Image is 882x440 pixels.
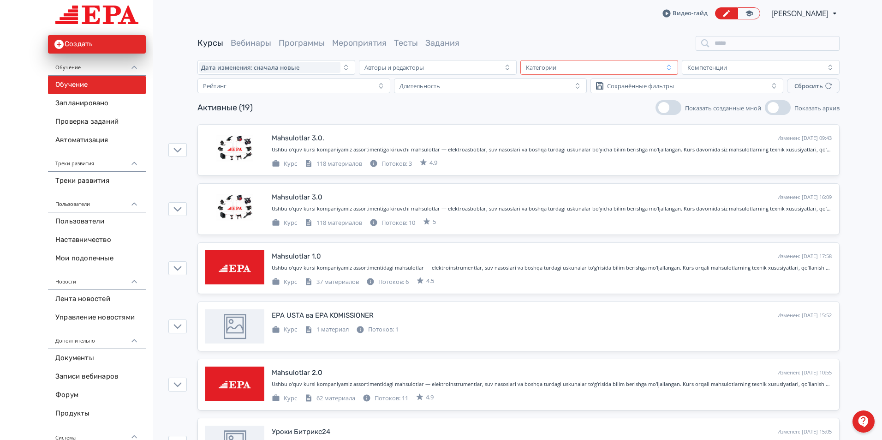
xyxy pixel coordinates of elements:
[272,380,832,388] div: Ushbu oʼquv kursi kompaniyamiz assortimentidagi mahsulotlar — elektroinstrumentlar, suv nasoslari...
[429,158,437,168] span: 4.9
[687,64,727,71] div: Компетенции
[662,9,708,18] a: Видео-гайд
[304,218,362,228] div: 118 материалов
[272,218,297,228] div: Курс
[304,394,355,403] div: 62 материала
[369,218,415,228] div: Потоков: 10
[272,192,322,203] div: Mahsulotlar 3.0
[48,131,146,150] a: Автоматизация
[777,369,832,377] div: Изменен: [DATE] 10:55
[520,60,678,75] button: Категории
[777,134,832,142] div: Изменен: [DATE] 09:43
[272,277,297,287] div: Курс
[201,64,299,71] span: Дата изменения: сначала новые
[304,277,359,287] div: 37 материалов
[48,231,146,249] a: Наставничество
[48,190,146,212] div: Пользователи
[777,428,832,436] div: Изменен: [DATE] 15:05
[272,310,374,321] div: EPA USTA ва EPA KOMISSIONER
[272,205,832,213] div: Ushbu o‘quv kursi kompaniyamiz assortimentiga kiruvchi mahsulotlar — elektroasboblar, suv nasosla...
[48,368,146,386] a: Записи вебинаров
[272,264,832,272] div: Ushbu oʼquv kursi kompaniyamiz assortimentidagi mahsulotlar — elektroinstrumentlar, suv nasoslari...
[279,38,325,48] a: Программы
[197,38,223,48] a: Курсы
[272,427,330,437] div: Уроки Битрикс24
[48,113,146,131] a: Проверка заданий
[48,290,146,308] a: Лента новостей
[48,327,146,349] div: Дополнительно
[359,60,517,75] button: Авторы и редакторы
[272,133,324,144] div: Mahsulotlar 3.0.
[777,193,832,201] div: Изменен: [DATE] 16:09
[48,249,146,268] a: Мои подопечные
[364,64,424,71] div: Авторы и редакторы
[777,312,832,319] div: Изменен: [DATE] 15:52
[682,60,840,75] button: Компетенции
[48,386,146,404] a: Форум
[48,349,146,368] a: Документы
[272,325,297,334] div: Курс
[366,277,409,287] div: Потоков: 6
[394,78,587,93] button: Длительность
[48,404,146,423] a: Продукты
[304,325,349,334] div: 1 материал
[590,78,783,93] button: Сохранённые фильтры
[607,82,674,90] div: Сохранённые фильтры
[369,159,412,169] div: Потоков: 3
[787,78,840,93] button: Сбросить
[356,325,399,334] div: Потоков: 1
[363,394,408,403] div: Потоков: 11
[48,172,146,190] a: Треки развития
[425,38,459,48] a: Задания
[55,6,138,24] img: https://files.teachbase.ru/system/account/58290/logo/medium-95d05dd300d1a1cc299387ecea6d0928.png
[231,38,271,48] a: Вебинары
[394,38,418,48] a: Тесты
[426,393,434,402] span: 4.9
[433,217,436,227] span: 5
[426,277,434,286] span: 4.5
[272,159,297,169] div: Курс
[272,394,297,403] div: Курс
[48,212,146,231] a: Пользователи
[203,82,226,90] div: Рейтинг
[48,76,146,94] a: Обучение
[526,64,556,71] div: Категории
[272,251,321,262] div: Mahsulotlar 1.0
[272,146,832,154] div: Ushbu o‘quv kursi kompaniyamiz assortimentiga kiruvchi mahsulotlar — elektroasboblar, suv nasosla...
[399,82,440,90] div: Длительность
[48,35,146,54] button: Создать
[48,150,146,172] div: Треки развития
[777,253,832,260] div: Изменен: [DATE] 17:58
[332,38,387,48] a: Мероприятия
[197,78,390,93] button: Рейтинг
[48,94,146,113] a: Запланировано
[197,102,253,114] div: Активные (19)
[272,368,322,378] div: Mahsulotlar 2.0
[48,54,146,76] div: Обучение
[197,60,355,75] button: Дата изменения: сначала новые
[48,268,146,290] div: Новости
[48,308,146,327] a: Управление новостями
[738,7,760,19] a: Переключиться в режим ученика
[304,159,362,169] div: 118 материалов
[685,104,761,112] span: Показать созданные мной
[794,104,840,112] span: Показать архив
[771,8,830,19] span: Diora Alieva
